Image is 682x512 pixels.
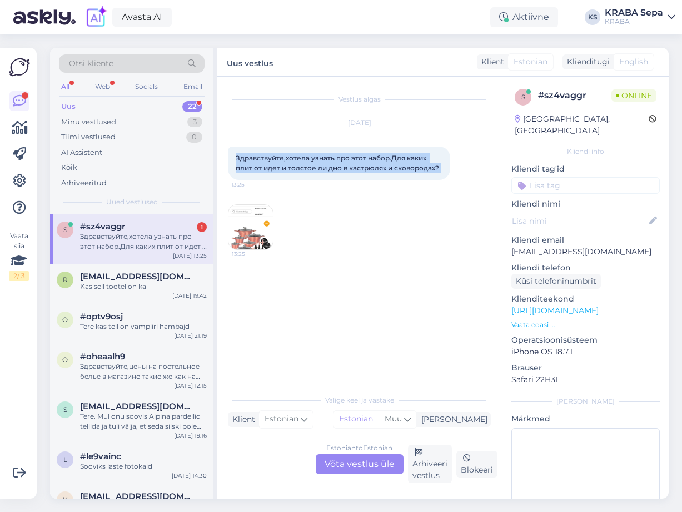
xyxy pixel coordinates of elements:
[511,396,660,406] div: [PERSON_NAME]
[515,113,649,137] div: [GEOGRAPHIC_DATA], [GEOGRAPHIC_DATA]
[538,89,611,102] div: # sz4vaggr
[106,197,158,207] span: Uued vestlused
[265,413,298,425] span: Estonian
[511,147,660,157] div: Kliendi info
[511,262,660,274] p: Kliendi telefon
[228,205,273,249] img: Attachment
[512,215,647,227] input: Lisa nimi
[84,6,108,29] img: explore-ai
[228,414,255,425] div: Klient
[227,54,273,69] label: Uus vestlus
[231,180,273,189] span: 13:25
[511,320,660,330] p: Vaata edasi ...
[611,89,656,102] span: Online
[333,411,379,428] div: Estonian
[605,8,675,26] a: KRABA SepaKRABA
[197,222,207,232] div: 1
[511,246,660,258] p: [EMAIL_ADDRESS][DOMAIN_NAME]
[172,292,207,300] div: [DATE] 19:42
[511,362,660,374] p: Brauser
[605,8,663,17] div: KRABA Sepa
[62,315,68,324] span: o
[456,451,497,478] div: Blokeeri
[521,93,525,101] span: s
[80,491,196,501] span: kellyvahtramae@gmail.com
[228,118,491,128] div: [DATE]
[511,346,660,358] p: iPhone OS 18.7.1
[80,282,207,292] div: Kas sell tootel on ka
[236,154,439,172] span: Здравствуйте,хотела узнать про этот набор.Для каких плит от идет и толстое ли дно в кастрюлях и с...
[181,79,205,94] div: Email
[326,443,392,453] div: Estonian to Estonian
[80,362,207,382] div: Здравствуйте,цены на постельное белье в магазине такие же как на сайте,или скидки действуют тольк...
[93,79,112,94] div: Web
[112,8,172,27] a: Avasta AI
[511,305,599,315] a: [URL][DOMAIN_NAME]
[511,177,660,194] input: Lisa tag
[80,222,125,232] span: #sz4vaggr
[605,17,663,26] div: KRABA
[511,163,660,175] p: Kliendi tag'id
[619,56,648,68] span: English
[63,275,68,284] span: R
[61,147,102,158] div: AI Assistent
[63,455,67,464] span: l
[562,56,610,68] div: Klienditugi
[80,411,207,431] div: Tere. Mul onu soovis Alpina pardellid tellida ja tuli välja, et seda siiski pole laos ja lubati r...
[63,405,67,414] span: S
[61,132,116,143] div: Tiimi vestlused
[61,178,107,189] div: Arhiveeritud
[173,252,207,260] div: [DATE] 13:25
[61,101,76,112] div: Uus
[59,79,72,94] div: All
[511,198,660,210] p: Kliendi nimi
[228,395,491,405] div: Valige keel ja vastake
[80,312,123,322] span: #optv9osj
[174,332,207,340] div: [DATE] 21:19
[232,250,273,258] span: 13:25
[63,225,67,234] span: s
[228,94,491,104] div: Vestlus algas
[80,461,207,471] div: Sooviks laste fotokaid
[316,454,404,474] div: Võta vestlus üle
[511,293,660,305] p: Klienditeekond
[63,495,68,504] span: k
[490,7,558,27] div: Aktiivne
[9,271,29,281] div: 2 / 3
[80,451,121,461] span: #le9vainc
[182,101,202,112] div: 22
[187,117,202,128] div: 3
[514,56,547,68] span: Estonian
[174,431,207,440] div: [DATE] 19:16
[172,471,207,480] div: [DATE] 14:30
[477,56,504,68] div: Klient
[174,382,207,390] div: [DATE] 12:15
[80,232,207,252] div: Здравствуйте,хотела узнать про этот набор.Для каких плит от идет и толстое ли дно в кастрюлях и с...
[80,322,207,332] div: Tere kas teil on vampiiri hambajd
[80,401,196,411] span: Stevelimeribel@gmail.com
[585,9,600,25] div: KS
[511,334,660,346] p: Operatsioonisüsteem
[511,274,601,289] div: Küsi telefoninumbrit
[511,413,660,425] p: Märkmed
[62,355,68,364] span: o
[9,57,30,78] img: Askly Logo
[133,79,160,94] div: Socials
[61,162,77,173] div: Kõik
[69,58,113,69] span: Otsi kliente
[511,234,660,246] p: Kliendi email
[9,231,29,281] div: Vaata siia
[417,414,487,425] div: [PERSON_NAME]
[61,117,116,128] div: Minu vestlused
[80,272,196,282] span: Riinasiimuste@gmail.com
[385,414,402,424] span: Muu
[80,352,125,362] span: #oheaalh9
[186,132,202,143] div: 0
[408,445,452,483] div: Arhiveeri vestlus
[511,374,660,385] p: Safari 22H31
